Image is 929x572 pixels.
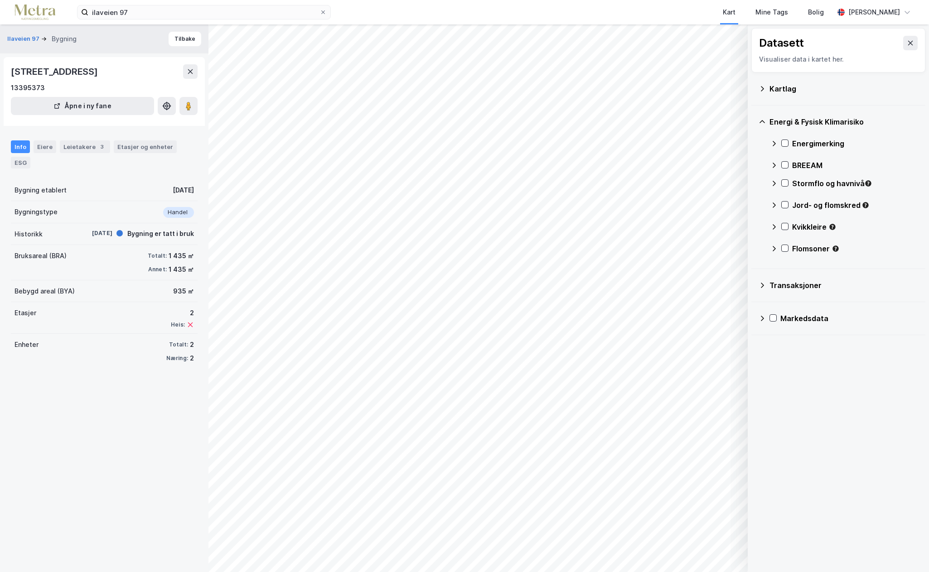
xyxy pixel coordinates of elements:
input: Søk på adresse, matrikkel, gårdeiere, leietakere eller personer [88,5,319,19]
div: Bolig [808,7,824,18]
div: 935 ㎡ [173,286,194,297]
img: metra-logo.256734c3b2bbffee19d4.png [15,5,55,20]
div: BREEAM [792,160,918,171]
div: Historikk [15,229,43,240]
div: Jord- og flomskred [792,200,918,211]
div: Kontrollprogram for chat [884,529,929,572]
div: Stormflo og havnivå [792,178,918,189]
div: Bebygd areal (BYA) [15,286,75,297]
div: [PERSON_NAME] [848,7,900,18]
button: Ilaveien 97 [7,34,41,43]
div: Bygning etablert [15,185,67,196]
div: Bygning [52,34,77,44]
button: Tilbake [169,32,201,46]
div: 2 [171,308,194,318]
iframe: Chat Widget [884,529,929,572]
div: Bruksareal (BRA) [15,250,67,261]
div: Kvikkleire [792,221,918,232]
div: Etasjer [15,308,36,318]
button: Åpne i ny fane [11,97,154,115]
div: Mine Tags [755,7,788,18]
div: Datasett [759,36,804,50]
div: Eiere [34,140,56,153]
div: Bygning er tatt i bruk [127,228,194,239]
div: 2 [190,353,194,364]
div: 2 [190,339,194,350]
div: Næring: [166,355,188,362]
div: Kart [723,7,735,18]
div: 1 435 ㎡ [169,250,194,261]
div: [DATE] [173,185,194,196]
div: Info [11,140,30,153]
div: [DATE] [76,229,112,237]
div: Tooltip anchor [861,201,870,209]
div: [STREET_ADDRESS] [11,64,100,79]
div: ESG [11,157,30,168]
div: 3 [97,142,106,151]
div: Transaksjoner [769,280,918,291]
div: Totalt: [148,252,167,260]
div: Markedsdata [780,313,918,324]
div: 13395373 [11,82,45,93]
div: Etasjer og enheter [117,143,173,151]
div: Leietakere [60,140,110,153]
div: Totalt: [169,341,188,348]
div: Heis: [171,321,185,328]
div: Flomsoner [792,243,918,254]
div: Tooltip anchor [864,179,872,187]
div: Energi & Fysisk Klimarisiko [769,116,918,127]
div: Annet: [148,266,167,273]
div: Tooltip anchor [832,245,840,253]
div: Visualiser data i kartet her. [759,54,918,65]
div: Kartlag [769,83,918,94]
div: Tooltip anchor [828,223,837,231]
div: Bygningstype [15,207,58,217]
div: 1 435 ㎡ [169,264,194,275]
div: Enheter [15,339,39,350]
div: Energimerking [792,138,918,149]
